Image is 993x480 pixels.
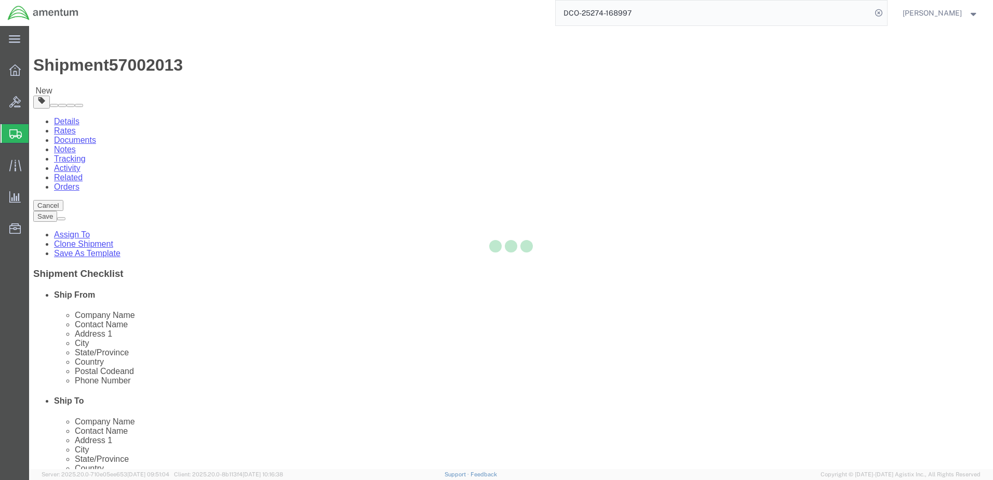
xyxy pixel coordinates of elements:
span: Alfredo Padilla [903,7,962,19]
button: [PERSON_NAME] [902,7,979,19]
input: Search for shipment number, reference number [556,1,871,25]
span: Copyright © [DATE]-[DATE] Agistix Inc., All Rights Reserved [821,470,981,479]
img: logo [7,5,79,21]
span: Client: 2025.20.0-8b113f4 [174,471,283,477]
a: Support [445,471,471,477]
span: [DATE] 10:16:38 [243,471,283,477]
span: Server: 2025.20.0-710e05ee653 [42,471,169,477]
span: [DATE] 09:51:04 [127,471,169,477]
a: Feedback [471,471,497,477]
